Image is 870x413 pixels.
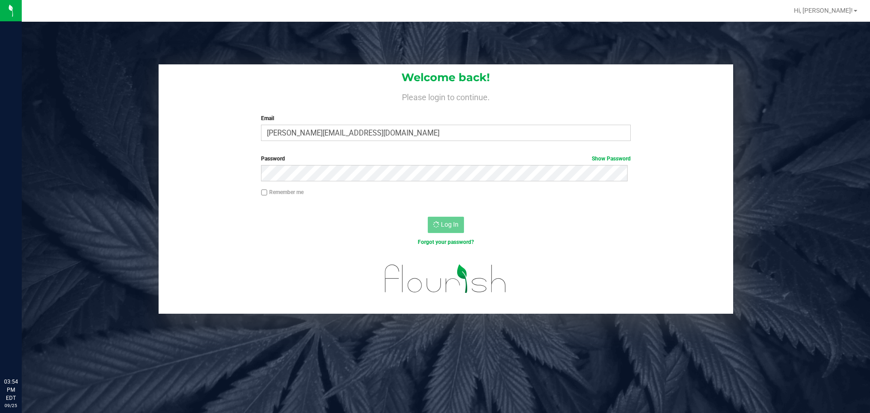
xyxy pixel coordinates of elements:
[261,155,285,162] span: Password
[794,7,853,14] span: Hi, [PERSON_NAME]!
[441,221,459,228] span: Log In
[374,256,517,302] img: flourish_logo.svg
[592,155,631,162] a: Show Password
[261,188,304,196] label: Remember me
[4,402,18,409] p: 09/25
[418,239,474,245] a: Forgot your password?
[261,189,267,196] input: Remember me
[159,91,733,102] h4: Please login to continue.
[4,378,18,402] p: 03:54 PM EDT
[261,114,630,122] label: Email
[428,217,464,233] button: Log In
[159,72,733,83] h1: Welcome back!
